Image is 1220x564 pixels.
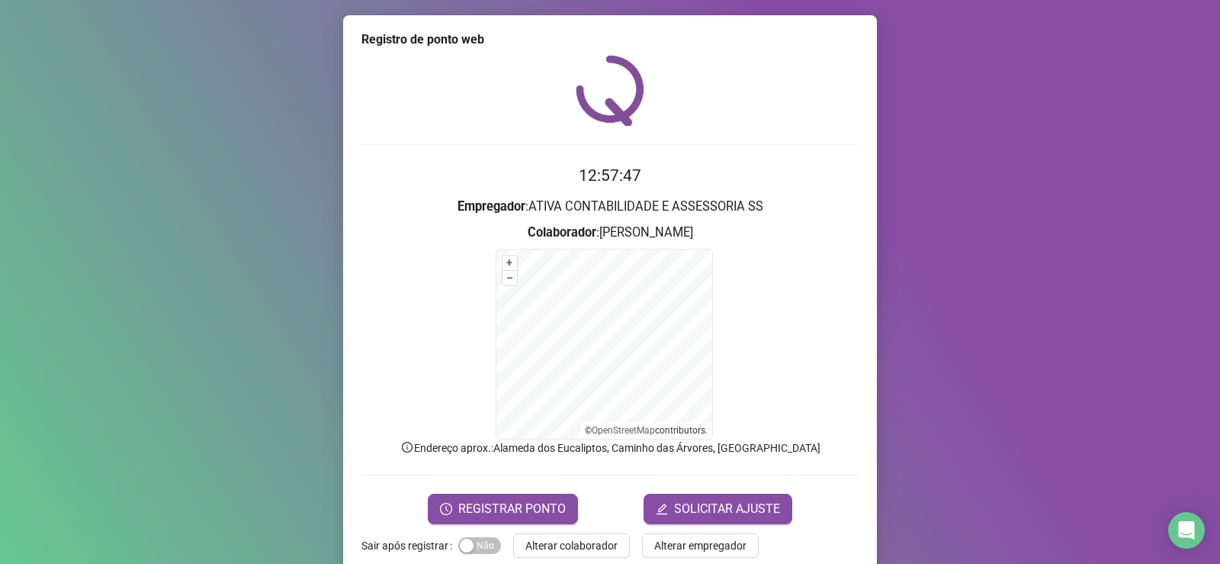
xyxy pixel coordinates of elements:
strong: Colaborador [528,225,596,240]
div: Registro de ponto web [361,31,859,49]
span: clock-circle [440,503,452,515]
strong: Empregador [457,199,525,214]
div: Open Intercom Messenger [1168,512,1205,549]
label: Sair após registrar [361,533,458,558]
button: Alterar empregador [642,533,759,558]
button: + [502,256,517,270]
span: REGISTRAR PONTO [458,500,566,518]
span: SOLICITAR AJUSTE [674,500,780,518]
p: Endereço aprox. : Alameda dos Eucaliptos, Caminho das Árvores, [GEOGRAPHIC_DATA] [361,440,859,456]
button: editSOLICITAR AJUSTE [644,494,792,524]
button: – [502,271,517,285]
button: Alterar colaborador [513,533,630,558]
span: Alterar colaborador [525,537,618,554]
time: 12:57:47 [579,166,641,185]
h3: : [PERSON_NAME] [361,223,859,243]
span: Alterar empregador [654,537,746,554]
img: QRPoint [576,55,644,126]
li: © contributors. [585,425,708,436]
span: edit [656,503,668,515]
h3: : ATIVA CONTABILIDADE E ASSESSORIA SS [361,197,859,217]
a: OpenStreetMap [592,425,655,436]
span: info-circle [400,440,414,454]
button: REGISTRAR PONTO [428,494,578,524]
